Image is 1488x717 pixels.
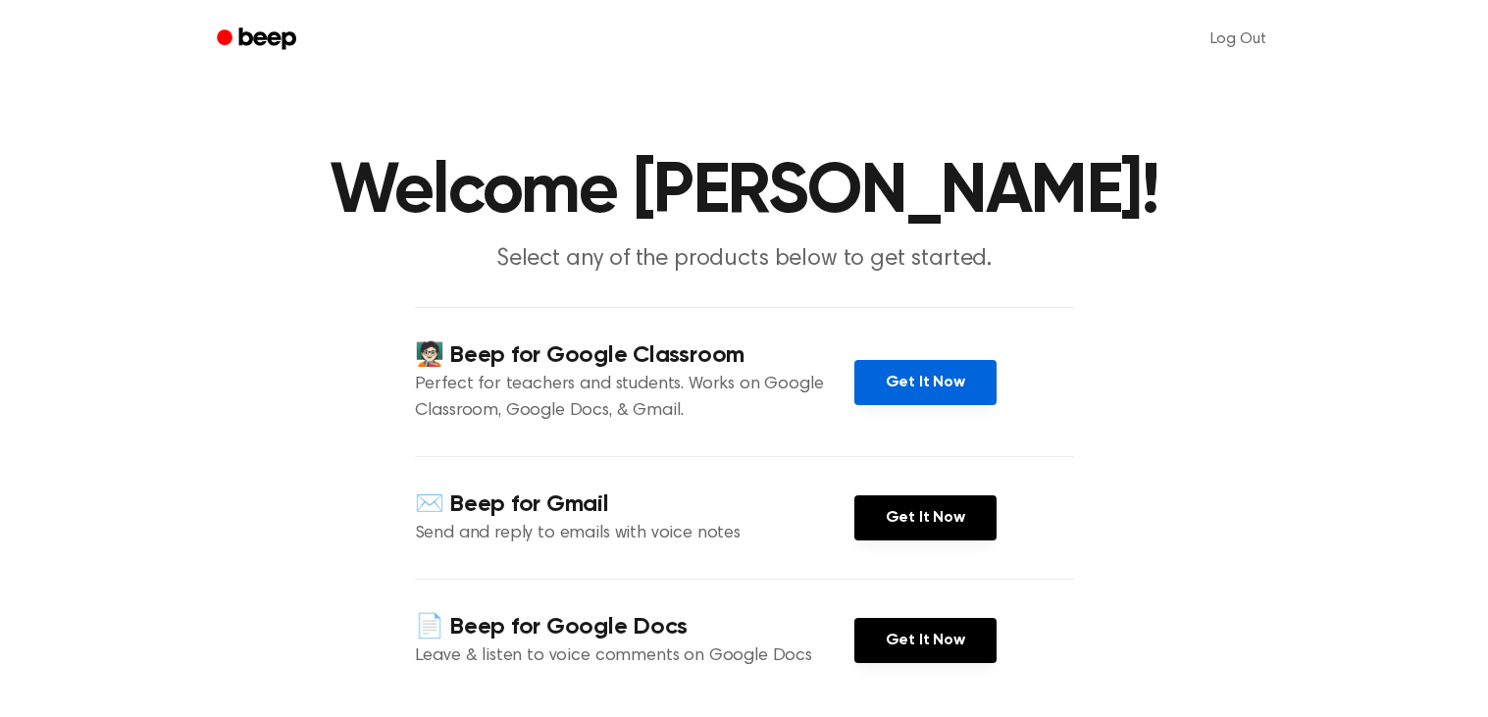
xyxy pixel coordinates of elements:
[203,21,314,59] a: Beep
[854,360,997,405] a: Get It Now
[415,611,854,643] h4: 📄 Beep for Google Docs
[854,495,997,540] a: Get It Now
[1191,16,1286,63] a: Log Out
[415,488,854,521] h4: ✉️ Beep for Gmail
[242,157,1247,228] h1: Welcome [PERSON_NAME]!
[854,618,997,663] a: Get It Now
[415,521,854,547] p: Send and reply to emails with voice notes
[415,372,854,425] p: Perfect for teachers and students. Works on Google Classroom, Google Docs, & Gmail.
[368,243,1121,276] p: Select any of the products below to get started.
[415,643,854,670] p: Leave & listen to voice comments on Google Docs
[415,339,854,372] h4: 🧑🏻‍🏫 Beep for Google Classroom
